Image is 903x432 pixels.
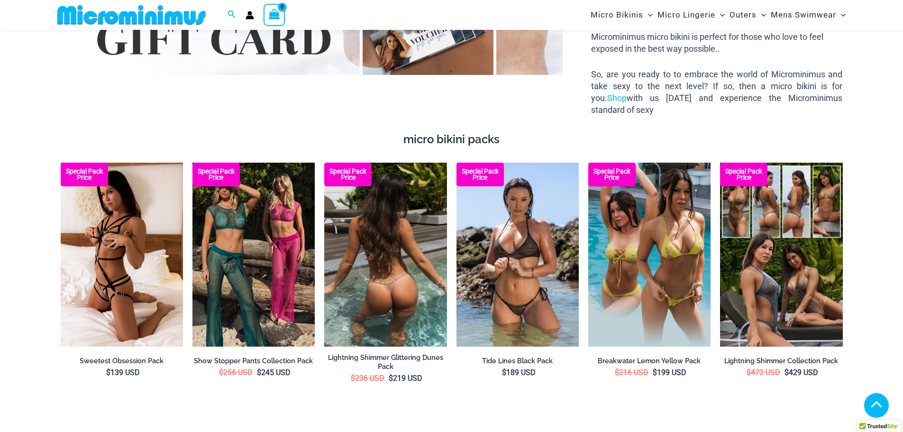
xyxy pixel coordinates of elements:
span: Mens Swimwear [771,3,836,27]
span: $ [219,368,223,377]
a: Breakwater Lemon Yellow Pack [588,357,711,366]
bdi: 189 USD [502,368,536,377]
b: Special Pack Price [588,168,636,181]
b: Special Pack Price [456,168,504,181]
span: Menu Toggle [757,3,766,27]
img: Collection Pack (6) [192,163,315,346]
bdi: 256 USD [219,368,253,377]
span: Menu Toggle [643,3,653,27]
bdi: 199 USD [653,368,686,377]
bdi: 245 USD [257,368,291,377]
span: $ [106,368,110,377]
p: So, are you ready to to embrace the world of Microminimus and take sexy to the next level? If so,... [591,68,842,116]
a: View Shopping Cart, empty [264,4,285,26]
span: Micro Bikinis [591,3,643,27]
img: MM SHOP LOGO FLAT [54,4,210,26]
bdi: 472 USD [747,368,780,377]
bdi: 139 USD [106,368,140,377]
a: Collection Pack (6) Collection Pack BCollection Pack B [192,163,315,346]
a: Breakwater Lemon Yellow Bikini Pack Breakwater Lemon Yellow Bikini Pack 2Breakwater Lemon Yellow ... [588,163,711,346]
span: $ [502,368,506,377]
img: Tide Lines Black 350 Halter Top 470 Thong 04 [456,163,579,346]
span: Micro Lingerie [657,3,715,27]
nav: Site Navigation [587,1,850,28]
span: $ [653,368,657,377]
b: Special Pack Price [720,168,767,181]
bdi: 236 USD [351,374,384,383]
a: Sweetest Obsession Pack [61,357,183,366]
a: Tide Lines Black Pack [456,357,579,366]
a: Account icon link [246,11,254,19]
span: Menu Toggle [836,3,846,27]
a: Shop [607,93,627,103]
span: Menu Toggle [715,3,725,27]
img: Breakwater Lemon Yellow Bikini Pack [588,163,711,346]
a: Lightning Shimmer Collection Lightning Shimmer Ocean Shimmer 317 Tri Top 469 Thong 08Lightning Sh... [720,163,842,347]
b: Special Pack Price [324,168,372,181]
a: Show Stopper Pants Collection Pack [192,357,315,366]
b: Special Pack Price [192,168,240,181]
img: Sweetest Obsession Black 1129 Bra 6119 Bottom 1939 Bodysuit 01 [61,163,183,346]
span: $ [351,374,355,383]
bdi: 429 USD [784,368,818,377]
span: $ [615,368,619,377]
a: Mens SwimwearMenu ToggleMenu Toggle [768,3,848,27]
span: $ [257,368,261,377]
b: Special Pack Price [61,168,108,181]
span: Outers [730,3,757,27]
span: $ [784,368,789,377]
span: $ [389,374,393,383]
span: $ [747,368,751,377]
a: Tide Lines Black 350 Halter Top 470 Thong 04 Tide Lines Black 350 Halter Top 470 Thong 03Tide Lin... [456,163,579,346]
a: Sweetest Obsession Black 1129 Bra 6119 Bottom 1939 Bodysuit 01 99 [61,163,183,346]
a: Lightning Shimmer Dune Lightning Shimmer Glittering Dunes 317 Tri Top 469 Thong 02Lightning Shimm... [324,163,447,347]
a: Lightning Shimmer Collection Pack [720,357,842,366]
bdi: 216 USD [615,368,648,377]
img: Lightning Shimmer Collection [720,163,842,347]
a: Micro BikinisMenu ToggleMenu Toggle [588,3,655,27]
h4: micro bikini packs [61,133,843,147]
img: Lightning Shimmer Glittering Dunes 317 Tri Top 469 Thong 02 [324,163,447,347]
a: Lightning Shimmer Glittering Dunes Pack [324,353,447,371]
a: Search icon link [228,9,236,21]
a: Micro LingerieMenu ToggleMenu Toggle [655,3,727,27]
bdi: 219 USD [389,374,422,383]
a: OutersMenu ToggleMenu Toggle [727,3,768,27]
